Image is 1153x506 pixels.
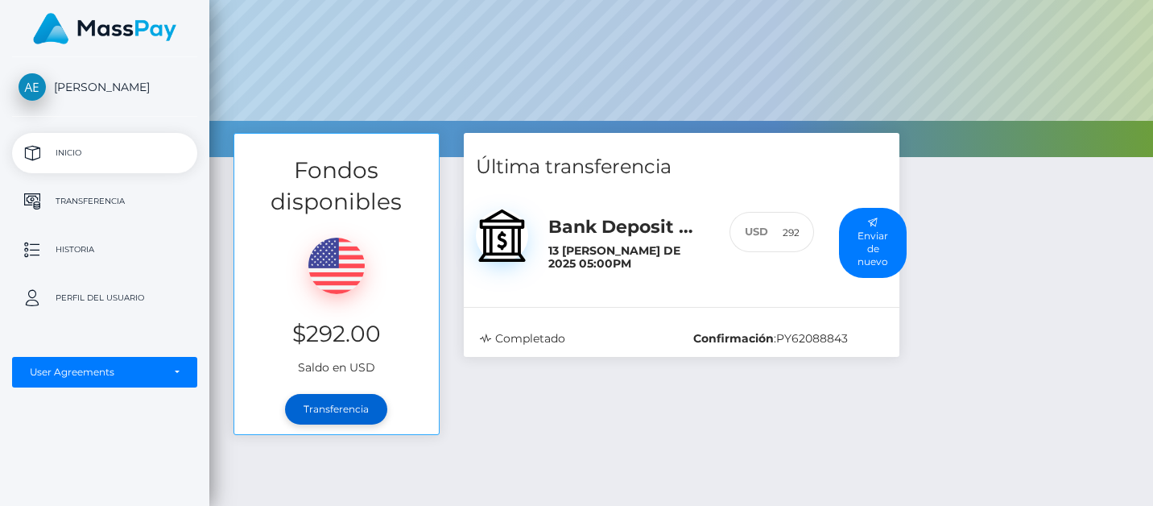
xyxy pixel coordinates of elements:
a: Perfil del usuario [12,278,197,318]
div: User Agreements [30,366,162,379]
div: Saldo en USD [234,218,439,384]
div: USD [729,212,768,253]
a: Inicio [12,133,197,173]
p: Inicio [19,141,191,165]
h3: $292.00 [246,318,427,350]
span: [PERSON_NAME] [12,80,197,94]
img: bank.svg [476,209,528,262]
h5: Bank Deposit / MXN [548,215,705,240]
span: PY62088843 [776,331,848,346]
img: MassPay [33,13,176,44]
button: Enviar de nuevo [839,208,907,278]
p: Perfil del usuario [19,286,191,310]
img: USD.png [308,238,365,294]
b: Confirmación [693,331,774,346]
a: Transferencia [285,394,387,425]
h4: Última transferencia [476,153,887,181]
button: User Agreements [12,357,197,388]
p: Transferencia [19,189,191,214]
h6: 13 [PERSON_NAME] de 2025 05:00PM [548,244,705,272]
input: 292.00 [768,212,814,253]
div: : [681,330,895,347]
a: Historia [12,230,197,270]
div: Completado [468,330,682,347]
a: Transferencia [12,181,197,222]
h3: Fondos disponibles [234,155,439,218]
p: Historia [19,238,191,262]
